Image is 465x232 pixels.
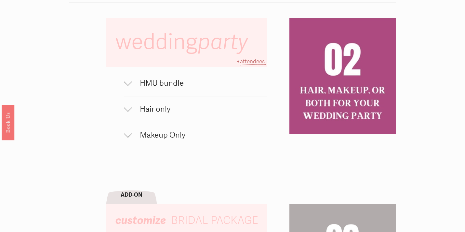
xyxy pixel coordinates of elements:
span: Makeup Only [132,130,268,140]
span: wedding [115,29,253,55]
em: customize [115,214,166,227]
span: Hair only [132,104,268,114]
span: HMU bundle [132,79,268,88]
button: Makeup Only [124,122,268,148]
button: Hair only [124,96,268,122]
em: party [198,29,248,55]
strong: ADD-ON [121,191,142,198]
span: + [237,58,240,65]
span: BRIDAL PACKAGE [171,214,258,227]
span: attendees [240,58,265,65]
a: Book Us [2,104,14,140]
button: HMU bundle [124,70,268,96]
